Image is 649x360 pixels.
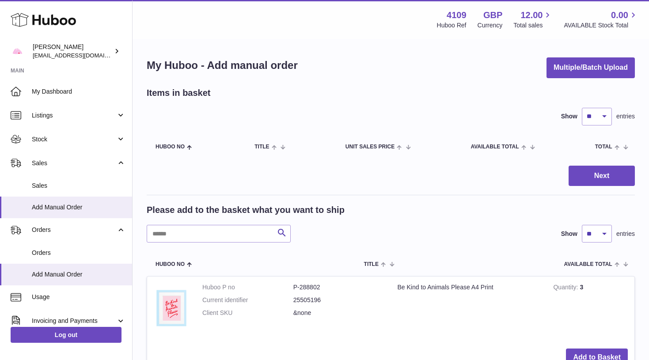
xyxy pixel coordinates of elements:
span: Total sales [513,21,553,30]
img: Be Kind to Animals Please A4 Print [154,283,189,333]
div: Huboo Ref [437,21,467,30]
div: Currency [478,21,503,30]
span: entries [616,112,635,121]
span: Add Manual Order [32,203,125,212]
a: Log out [11,327,121,343]
span: Usage [32,293,125,301]
span: Add Manual Order [32,270,125,279]
span: Title [254,144,269,150]
label: Show [561,230,577,238]
dd: &none [293,309,384,317]
dd: 25505196 [293,296,384,304]
span: Title [364,261,379,267]
a: 12.00 Total sales [513,9,553,30]
span: Total [595,144,612,150]
span: 12.00 [520,9,543,21]
td: Be Kind to Animals Please A4 Print [391,277,547,342]
img: hello@limpetstore.com [11,45,24,58]
span: My Dashboard [32,87,125,96]
span: [EMAIL_ADDRESS][DOMAIN_NAME] [33,52,130,59]
strong: GBP [483,9,502,21]
strong: Quantity [553,284,580,293]
span: Sales [32,182,125,190]
h2: Items in basket [147,87,211,99]
dd: P-288802 [293,283,384,292]
span: 0.00 [611,9,628,21]
td: 3 [547,277,634,342]
button: Multiple/Batch Upload [547,57,635,78]
span: entries [616,230,635,238]
span: Orders [32,249,125,257]
span: AVAILABLE Stock Total [564,21,638,30]
span: Unit Sales Price [345,144,395,150]
h2: Please add to the basket what you want to ship [147,204,345,216]
span: AVAILABLE Total [564,261,612,267]
strong: 4109 [447,9,467,21]
span: Huboo no [156,144,185,150]
dt: Client SKU [202,309,293,317]
span: Stock [32,135,116,144]
span: Sales [32,159,116,167]
span: AVAILABLE Total [471,144,519,150]
span: Orders [32,226,116,234]
span: Huboo no [156,261,185,267]
dt: Huboo P no [202,283,293,292]
h1: My Huboo - Add manual order [147,58,298,72]
button: Next [569,166,635,186]
div: [PERSON_NAME] [33,43,112,60]
span: Invoicing and Payments [32,317,116,325]
dt: Current identifier [202,296,293,304]
span: Listings [32,111,116,120]
a: 0.00 AVAILABLE Stock Total [564,9,638,30]
label: Show [561,112,577,121]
